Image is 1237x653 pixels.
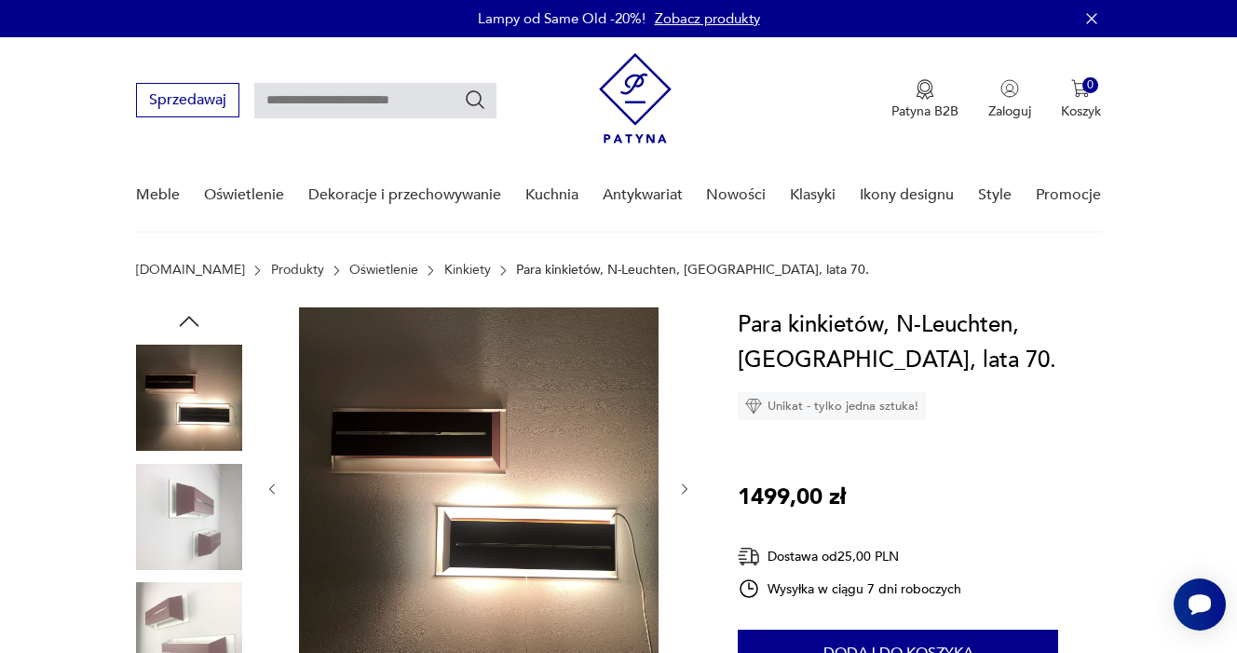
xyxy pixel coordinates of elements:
[745,398,762,415] img: Ikona diamentu
[1082,77,1098,93] div: 0
[204,159,284,231] a: Oświetlenie
[738,578,961,600] div: Wysyłka w ciągu 7 dni roboczych
[478,9,646,28] p: Lampy od Same Old -20%!
[308,159,501,231] a: Dekoracje i przechowywanie
[516,263,869,278] p: Para kinkietów, N-Leuchten, [GEOGRAPHIC_DATA], lata 70.
[1061,79,1101,120] button: 0Koszyk
[525,159,578,231] a: Kuchnia
[738,545,961,568] div: Dostawa od 25,00 PLN
[603,159,683,231] a: Antykwariat
[271,263,324,278] a: Produkty
[136,464,242,570] img: Zdjęcie produktu Para kinkietów, N-Leuchten, Niemcy, lata 70.
[790,159,836,231] a: Klasyki
[738,307,1123,378] h1: Para kinkietów, N-Leuchten, [GEOGRAPHIC_DATA], lata 70.
[978,159,1012,231] a: Style
[1061,102,1101,120] p: Koszyk
[891,102,958,120] p: Patyna B2B
[1071,79,1090,98] img: Ikona koszyka
[349,263,418,278] a: Oświetlenie
[891,79,958,120] button: Patyna B2B
[136,83,239,117] button: Sprzedawaj
[988,79,1031,120] button: Zaloguj
[655,9,760,28] a: Zobacz produkty
[738,392,926,420] div: Unikat - tylko jedna sztuka!
[916,79,934,100] img: Ikona medalu
[860,159,954,231] a: Ikony designu
[891,79,958,120] a: Ikona medaluPatyna B2B
[599,53,672,143] img: Patyna - sklep z meblami i dekoracjami vintage
[706,159,766,231] a: Nowości
[136,345,242,451] img: Zdjęcie produktu Para kinkietów, N-Leuchten, Niemcy, lata 70.
[1036,159,1101,231] a: Promocje
[464,88,486,111] button: Szukaj
[136,95,239,108] a: Sprzedawaj
[136,159,180,231] a: Meble
[738,545,760,568] img: Ikona dostawy
[1174,578,1226,631] iframe: Smartsupp widget button
[738,480,846,515] p: 1499,00 zł
[444,263,491,278] a: Kinkiety
[988,102,1031,120] p: Zaloguj
[136,263,245,278] a: [DOMAIN_NAME]
[1000,79,1019,98] img: Ikonka użytkownika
